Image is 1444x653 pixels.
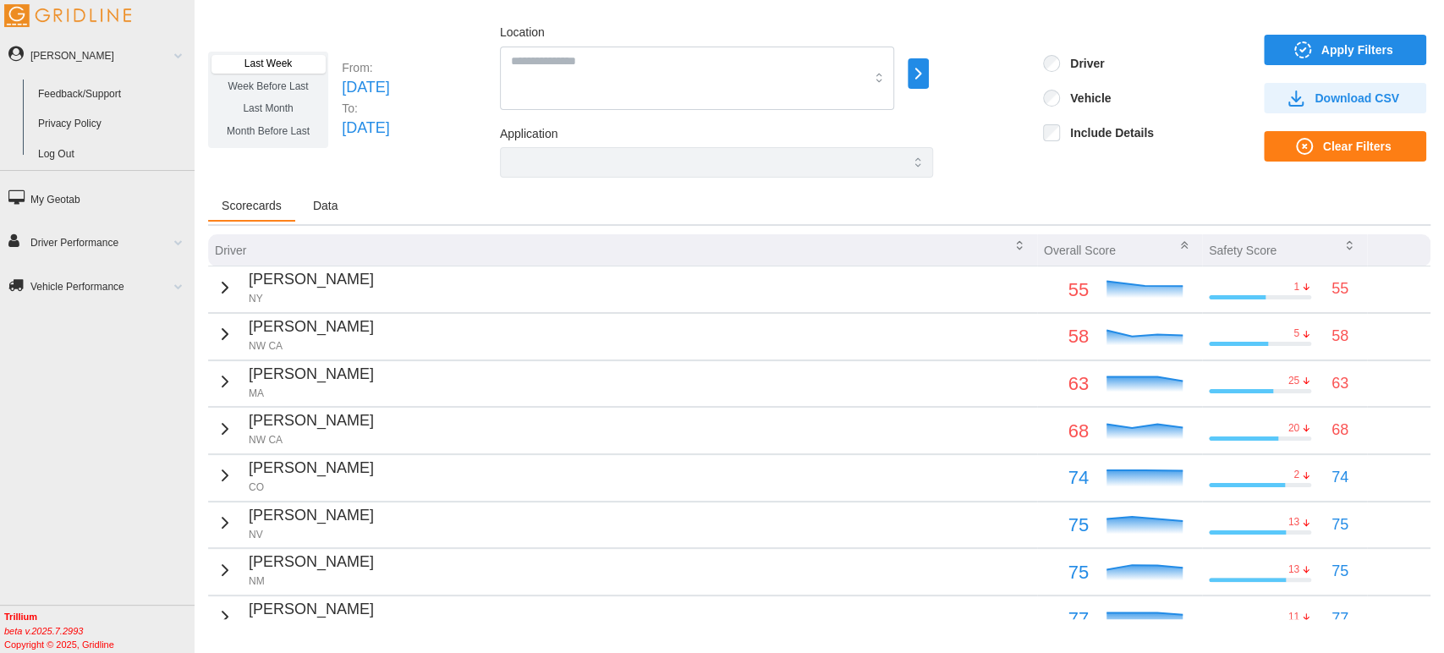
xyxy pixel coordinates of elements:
p: 77 [1044,604,1089,634]
span: Last Month [243,102,293,114]
span: Month Before Last [227,125,310,137]
p: Driver [215,242,246,259]
b: Trillium [4,612,37,622]
p: 58 [1331,325,1348,348]
button: Download CSV [1264,83,1426,113]
p: [PERSON_NAME] [249,504,374,528]
p: From: [342,59,390,76]
span: Download CSV [1315,84,1399,112]
button: [PERSON_NAME]PA [215,598,374,636]
button: Clear Filters [1264,131,1426,162]
p: [PERSON_NAME] [249,268,374,292]
p: [DATE] [342,76,390,100]
p: 58 [1044,321,1089,351]
p: NW CA [249,339,374,354]
button: [PERSON_NAME]CO [215,457,374,495]
p: Overall Score [1044,242,1116,259]
span: Clear Filters [1323,132,1392,161]
span: Last Week [244,58,292,69]
p: 75 [1331,560,1348,584]
p: 55 [1044,275,1089,305]
p: NM [249,574,374,589]
p: MA [249,387,374,401]
p: NW CA [249,433,374,447]
button: [PERSON_NAME]NM [215,551,374,589]
span: Scorecards [222,200,282,211]
p: 2 [1293,468,1299,482]
p: 55 [1331,277,1348,301]
p: NV [249,528,374,542]
a: Privacy Policy [30,109,195,140]
p: 63 [1331,372,1348,396]
label: Vehicle [1060,90,1111,107]
p: 11 [1288,610,1299,624]
button: [PERSON_NAME]NW CA [215,316,374,354]
img: Gridline [4,4,131,27]
button: [PERSON_NAME]NW CA [215,409,374,447]
p: 74 [1331,466,1348,490]
p: 13 [1288,562,1299,577]
p: 63 [1044,369,1089,398]
p: [PERSON_NAME] [249,598,374,622]
p: [PERSON_NAME] [249,551,374,574]
label: Include Details [1060,124,1154,141]
p: [PERSON_NAME] [249,457,374,480]
p: 25 [1288,374,1299,388]
p: 75 [1044,557,1089,587]
a: Log Out [30,140,195,170]
p: 5 [1293,326,1299,341]
p: 20 [1288,421,1299,436]
p: 77 [1331,607,1348,631]
button: Apply Filters [1264,35,1426,65]
span: Week Before Last [228,80,308,92]
p: [PERSON_NAME] [249,409,374,433]
p: [PERSON_NAME] [249,363,374,387]
p: 13 [1288,515,1299,530]
label: Application [500,125,558,144]
p: 68 [1331,419,1348,442]
p: To: [342,100,390,117]
label: Driver [1060,55,1104,72]
p: CO [249,480,374,495]
p: 75 [1044,510,1089,540]
p: Safety Score [1209,242,1277,259]
div: Copyright © 2025, Gridline [4,610,195,651]
p: NY [249,292,374,306]
p: [PERSON_NAME] [249,316,374,339]
a: Feedback/Support [30,80,195,110]
button: [PERSON_NAME]NV [215,504,374,542]
label: Location [500,24,545,42]
p: 68 [1044,416,1089,446]
p: [DATE] [342,117,390,140]
p: 75 [1331,513,1348,537]
span: Apply Filters [1321,36,1393,64]
p: 74 [1044,463,1089,492]
button: [PERSON_NAME]MA [215,363,374,401]
p: 1 [1293,280,1299,294]
span: Data [313,200,338,211]
i: beta v.2025.7.2993 [4,626,83,636]
button: [PERSON_NAME]NY [215,268,374,306]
